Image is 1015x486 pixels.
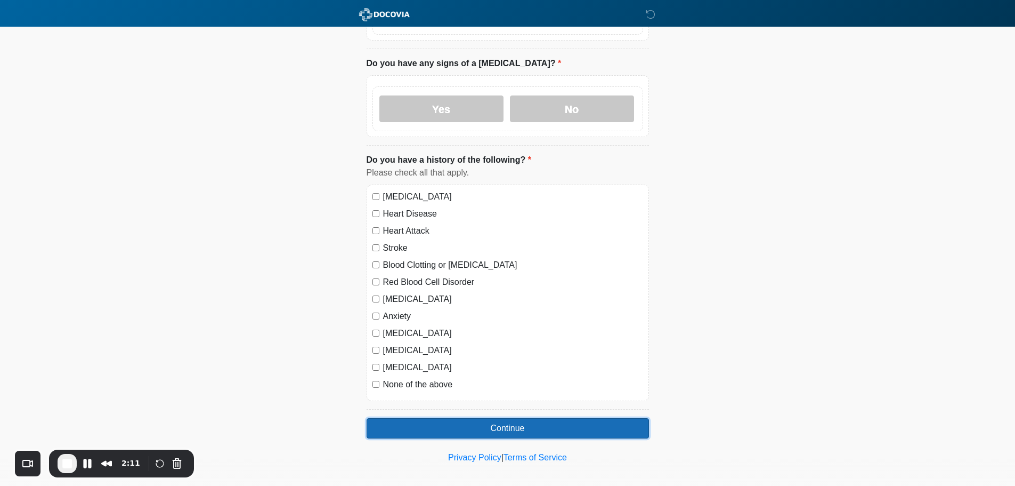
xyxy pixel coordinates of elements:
[367,166,649,179] div: Please check all that apply.
[372,244,379,251] input: Stroke
[372,193,379,200] input: [MEDICAL_DATA]
[383,310,643,323] label: Anxiety
[504,453,567,462] a: Terms of Service
[383,208,643,220] label: Heart Disease
[372,296,379,302] input: [MEDICAL_DATA]
[356,8,413,21] img: ABC Med Spa- GFEase Logo
[367,154,531,166] label: Do you have a history of the following?
[372,330,379,337] input: [MEDICAL_DATA]
[383,293,643,306] label: [MEDICAL_DATA]
[372,278,379,285] input: Red Blood Cell Disorder
[372,227,379,234] input: Heart Attack
[448,453,501,462] a: Privacy Policy
[510,95,634,122] label: No
[501,453,504,462] a: |
[383,378,643,391] label: None of the above
[383,242,643,254] label: Stroke
[383,190,643,203] label: [MEDICAL_DATA]
[383,327,643,340] label: [MEDICAL_DATA]
[367,418,649,439] button: Continue
[372,364,379,371] input: [MEDICAL_DATA]
[383,344,643,357] label: [MEDICAL_DATA]
[383,276,643,289] label: Red Blood Cell Disorder
[383,259,643,272] label: Blood Clotting or [MEDICAL_DATA]
[372,347,379,354] input: [MEDICAL_DATA]
[379,95,504,122] label: Yes
[372,381,379,388] input: None of the above
[383,361,643,374] label: [MEDICAL_DATA]
[367,57,562,70] label: Do you have any signs of a [MEDICAL_DATA]?
[372,261,379,268] input: Blood Clotting or [MEDICAL_DATA]
[372,210,379,217] input: Heart Disease
[372,313,379,320] input: Anxiety
[383,225,643,237] label: Heart Attack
